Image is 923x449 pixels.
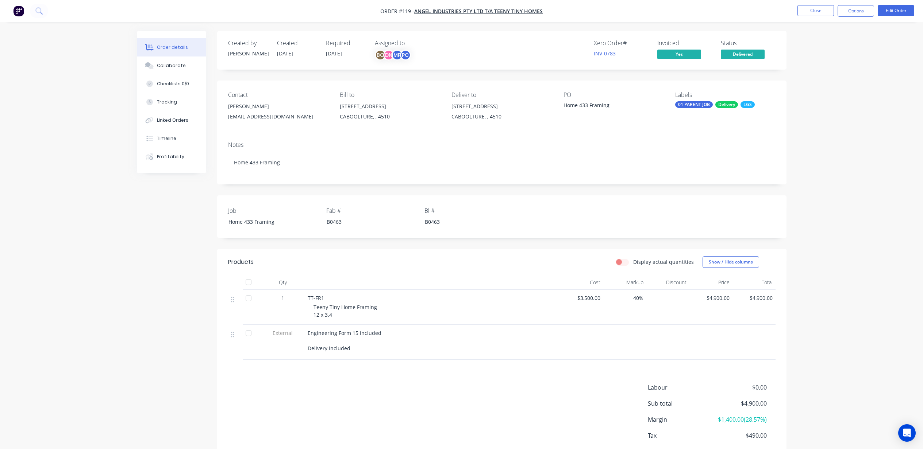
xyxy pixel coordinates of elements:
[657,40,712,47] div: Invoiced
[712,415,766,424] span: $1,400.00 ( 28.57 %)
[13,5,24,16] img: Factory
[326,50,342,57] span: [DATE]
[675,101,713,108] div: 01 PARENT JOB
[157,62,186,69] div: Collaborate
[560,275,603,290] div: Cost
[308,329,381,352] span: Engineering Form 15 included Delivery included
[308,294,324,301] span: TT-FR1
[157,44,188,51] div: Order details
[898,424,916,442] div: Open Intercom Messenger
[648,415,713,424] span: Margin
[137,148,206,166] button: Profitability
[648,383,713,392] span: Labour
[712,399,766,408] span: $4,900.00
[424,206,516,215] label: Bl #
[137,129,206,148] button: Timeline
[375,50,386,60] div: BC
[277,50,293,57] span: [DATE]
[633,258,694,266] label: Display actual quantities
[712,431,766,440] span: $490.00
[564,101,655,112] div: Home 433 Framing
[137,111,206,129] button: Linked Orders
[281,294,284,302] span: 1
[657,50,701,59] span: Yes
[692,294,730,302] span: $4,900.00
[721,50,765,59] span: Delivered
[228,112,328,122] div: [EMAIL_ADDRESS][DOMAIN_NAME]
[326,40,366,47] div: Required
[375,50,411,60] button: BCDNMPPC
[741,101,755,108] div: LGS
[451,112,551,122] div: CABOOLTURE, , 4510
[732,275,776,290] div: Total
[277,40,317,47] div: Created
[228,141,776,148] div: Notes
[314,304,377,318] span: Teeny Tiny Home Framing 12 x 3.4
[321,216,412,227] div: B0463
[261,275,305,290] div: Qty
[712,383,766,392] span: $0.00
[228,50,268,57] div: [PERSON_NAME]
[157,99,177,105] div: Tracking
[603,275,646,290] div: Markup
[340,101,440,125] div: [STREET_ADDRESS]CABOOLTURE, , 4510
[648,431,713,440] span: Tax
[340,101,440,112] div: [STREET_ADDRESS]
[137,75,206,93] button: Checklists 0/0
[228,206,319,215] label: Job
[735,294,773,302] span: $4,900.00
[878,5,914,16] button: Edit Order
[451,101,551,112] div: [STREET_ADDRESS]
[797,5,834,16] button: Close
[564,91,664,98] div: PO
[383,50,394,60] div: DN
[594,50,616,57] a: INV-0783
[157,81,189,87] div: Checklists 0/0
[228,91,328,98] div: Contact
[838,5,874,17] button: Options
[223,216,314,227] div: Home 433 Framing
[157,135,176,142] div: Timeline
[400,50,411,60] div: PC
[228,258,254,266] div: Products
[137,38,206,56] button: Order details
[157,153,184,160] div: Profitability
[451,101,551,125] div: [STREET_ADDRESS]CABOOLTURE, , 4510
[646,275,689,290] div: Discount
[703,256,759,268] button: Show / Hide columns
[375,40,448,47] div: Assigned to
[675,91,775,98] div: Labels
[648,399,713,408] span: Sub total
[228,101,328,125] div: [PERSON_NAME][EMAIL_ADDRESS][DOMAIN_NAME]
[228,151,776,173] div: Home 433 Framing
[264,329,302,337] span: External
[340,112,440,122] div: CABOOLTURE, , 4510
[137,93,206,111] button: Tracking
[228,101,328,112] div: [PERSON_NAME]
[137,56,206,75] button: Collaborate
[228,40,268,47] div: Created by
[715,101,738,108] div: Delivery
[326,206,418,215] label: Fab #
[721,40,776,47] div: Status
[606,294,643,302] span: 40%
[392,50,403,60] div: MP
[414,8,543,15] a: Angel Industries Pty Ltd t/a Teeny Tiny Homes
[451,91,551,98] div: Deliver to
[419,216,510,227] div: B0463
[563,294,600,302] span: $3,500.00
[689,275,732,290] div: Price
[380,8,414,15] span: Order #119 -
[340,91,440,98] div: Bill to
[721,50,765,60] button: Delivered
[157,117,188,124] div: Linked Orders
[594,40,649,47] div: Xero Order #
